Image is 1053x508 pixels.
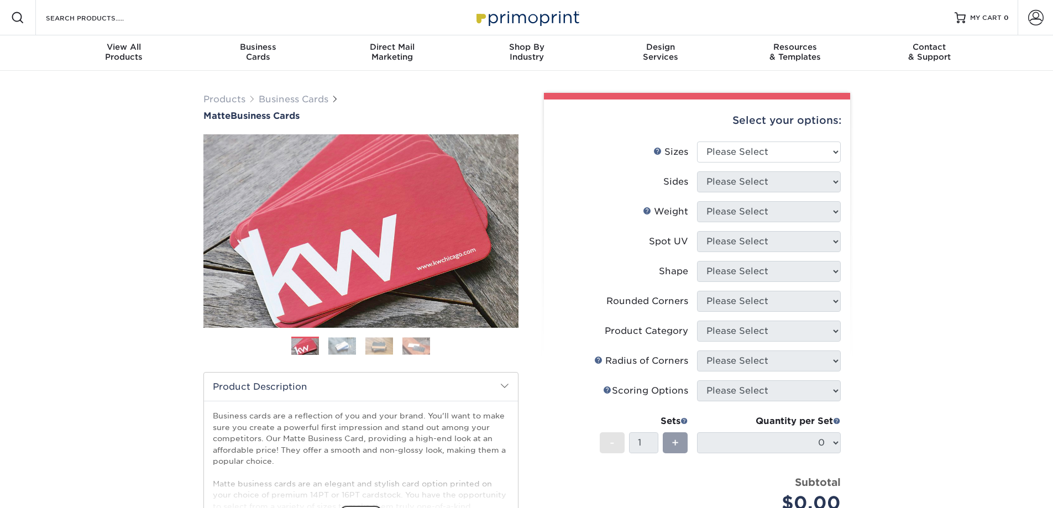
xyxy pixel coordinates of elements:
div: Radius of Corners [594,354,688,368]
div: Quantity per Set [697,415,841,428]
a: Products [203,94,245,104]
div: Shape [659,265,688,278]
img: Business Cards 03 [365,337,393,354]
input: SEARCH PRODUCTS..... [45,11,153,24]
span: View All [57,42,191,52]
h2: Product Description [204,373,518,401]
a: View AllProducts [57,35,191,71]
a: MatteBusiness Cards [203,111,518,121]
span: MY CART [970,13,1002,23]
div: Weight [643,205,688,218]
img: Business Cards 02 [328,337,356,354]
div: Spot UV [649,235,688,248]
div: Sets [600,415,688,428]
a: Direct MailMarketing [325,35,459,71]
div: Select your options: [553,99,841,142]
a: Shop ByIndustry [459,35,594,71]
img: Business Cards 04 [402,337,430,354]
div: Rounded Corners [606,295,688,308]
a: Resources& Templates [728,35,862,71]
span: Resources [728,42,862,52]
span: Shop By [459,42,594,52]
div: Sizes [653,145,688,159]
span: Design [594,42,728,52]
a: BusinessCards [191,35,325,71]
a: DesignServices [594,35,728,71]
span: - [610,434,615,451]
div: Cards [191,42,325,62]
span: Direct Mail [325,42,459,52]
strong: Subtotal [795,476,841,488]
img: Matte 01 [203,74,518,389]
div: Scoring Options [603,384,688,397]
a: Contact& Support [862,35,997,71]
span: Contact [862,42,997,52]
div: Product Category [605,324,688,338]
div: & Templates [728,42,862,62]
div: Sides [663,175,688,188]
span: Matte [203,111,230,121]
div: Marketing [325,42,459,62]
a: Business Cards [259,94,328,104]
div: Services [594,42,728,62]
span: Business [191,42,325,52]
div: Industry [459,42,594,62]
div: Products [57,42,191,62]
span: 0 [1004,14,1009,22]
span: + [672,434,679,451]
div: & Support [862,42,997,62]
h1: Business Cards [203,111,518,121]
img: Primoprint [472,6,582,29]
img: Business Cards 01 [291,333,319,360]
